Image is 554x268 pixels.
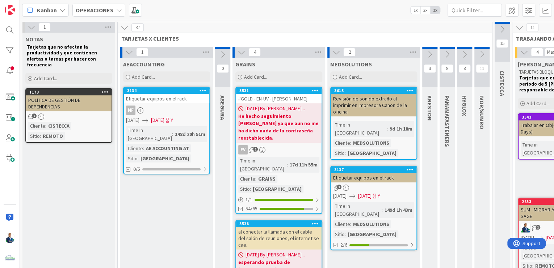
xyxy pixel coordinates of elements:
div: 3613 [331,87,416,94]
span: 15 [496,39,508,48]
div: REMOTO [41,132,65,140]
span: : [350,139,351,147]
div: [GEOGRAPHIC_DATA] [251,185,303,193]
span: CISTECCA [499,70,506,96]
span: Kanban [37,6,57,15]
a: 3531#GOLD - EN-UV - [PERSON_NAME][DATE] By [PERSON_NAME]...He hecho seguimiento [PERSON_NAME] ya ... [235,87,322,214]
div: [GEOGRAPHIC_DATA] [346,149,398,157]
img: Visit kanbanzone.com [5,5,15,15]
span: : [143,144,144,152]
div: [GEOGRAPHIC_DATA] [139,154,191,162]
span: : [387,125,388,133]
div: Etiquetar equipos en el rack [331,173,416,182]
div: 17d 11h 55m [288,161,319,169]
span: 37 [131,23,144,32]
div: AE ACCOUNTING AT [144,144,191,152]
div: Cliente [333,139,350,147]
div: 3134 [124,87,209,94]
span: [DATE] By [PERSON_NAME]... [245,251,305,259]
div: 3531#GOLD - EN-UV - [PERSON_NAME] [236,87,322,103]
span: 1 / 1 [245,196,252,203]
span: : [382,206,383,214]
span: Add Card... [34,75,57,82]
span: [DATE] [126,116,139,124]
div: Revisión de sonido extraño al imprimir en impresora Canon de la oficina [331,94,416,116]
span: : [287,161,288,169]
b: OPERACIONES [76,7,113,14]
div: 1173 [29,90,112,95]
span: ASEGURA [219,95,226,120]
span: 4 [248,48,261,57]
span: TARJETAS X CLIENTES [121,35,483,42]
span: 2x [420,7,430,14]
span: 2/6 [340,241,347,249]
div: Cliente [126,144,143,152]
span: AEACCOUNTING [123,61,165,68]
div: POLÍTICA DE GESTIÓN DE DEPENDENCIAS [26,95,112,111]
a: 1173POLÍTICA DE GESTIÓN DE DEPENDENCIASCliente:CISTECCASitio:REMOTO [25,88,112,143]
span: [DATE] [333,192,347,200]
span: 1x [411,7,420,14]
div: 148d 20h 51m [173,130,207,138]
span: : [345,230,346,238]
span: 2 [337,185,341,189]
span: 54/65 [245,205,257,213]
div: Sitio [333,230,345,238]
span: : [345,149,346,157]
input: Quick Filter... [448,4,502,17]
div: GRAINS [256,175,277,183]
div: 1173POLÍTICA DE GESTIÓN DE DEPENDENCIAS [26,89,112,111]
span: Add Card... [132,74,155,80]
img: GA [521,223,530,232]
span: [DATE] [521,234,534,242]
div: 1/1 [236,195,322,204]
span: 3 [424,64,436,73]
div: 9d 1h 18m [388,125,414,133]
span: : [172,130,173,138]
div: Time in [GEOGRAPHIC_DATA] [333,121,387,137]
span: Add Card... [244,74,267,80]
div: 3531 [239,88,322,93]
span: 1 [253,147,258,152]
span: 3x [430,7,440,14]
span: : [40,132,41,140]
span: : [350,220,351,228]
span: 1 [136,48,148,57]
div: al conectar la llamada con el cable del salón de reuniones, el internet se cae. [236,227,322,250]
div: 1173 [26,89,112,95]
span: 11 [526,23,538,32]
span: : [138,154,139,162]
div: CISTECCA [46,122,71,130]
div: Sitio [126,154,138,162]
div: Time in [GEOGRAPHIC_DATA] [126,126,172,142]
div: MEDSOLUTIONS [351,220,391,228]
div: 3613Revisión de sonido extraño al imprimir en impresora Canon de la oficina [331,87,416,116]
span: PANAMAFASTENERS [444,95,451,147]
span: 8 [441,64,453,73]
span: : [250,185,251,193]
div: Y [378,192,380,200]
div: 3538al conectar la llamada con el cable del salón de reuniones, el internet se cae. [236,220,322,250]
div: Cliente [28,122,45,130]
div: FV [236,145,322,154]
a: 3134Etiquetar equipos en el rackNF[DATE][DATE]YTime in [GEOGRAPHIC_DATA]:148d 20h 51mCliente:AE A... [123,87,210,174]
span: GRAINS [235,61,255,68]
div: 3137Etiquetar equipos en el rack [331,166,416,182]
span: : [255,175,256,183]
div: 3538 [239,221,322,226]
a: 3137Etiquetar equipos en el rack[DATE][DATE]YTime in [GEOGRAPHIC_DATA]:149d 1h 43mCliente:MEDSOLU... [330,166,417,250]
div: 149d 1h 43m [383,206,414,214]
div: Etiquetar equipos en el rack [124,94,209,103]
span: 4 [531,48,543,57]
div: 3137 [334,167,416,172]
div: Cliente [333,220,350,228]
div: Time in [GEOGRAPHIC_DATA] [238,157,287,173]
div: [GEOGRAPHIC_DATA] [346,230,398,238]
div: NF [124,106,209,115]
span: Add Card... [339,74,362,80]
span: NOTAS [25,36,43,43]
img: avatar [5,253,15,263]
span: [DATE] [358,192,372,200]
div: Sitio [238,185,250,193]
span: 0/5 [133,165,140,173]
